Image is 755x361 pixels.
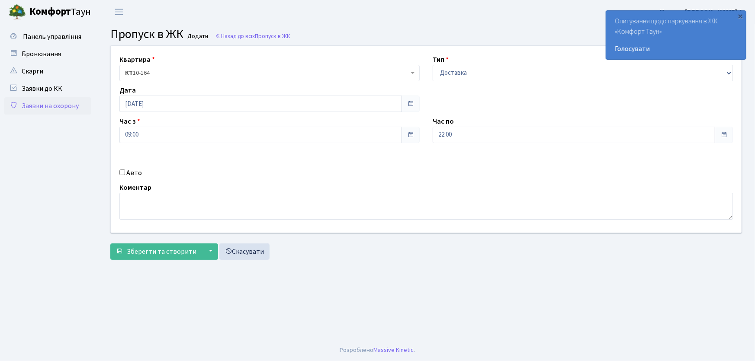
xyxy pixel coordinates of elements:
[119,182,151,193] label: Коментар
[4,97,91,115] a: Заявки на охорону
[615,44,737,54] a: Голосувати
[660,7,745,17] a: Цитрус [PERSON_NAME] А.
[125,69,409,77] span: <b>КТ</b>&nbsp;&nbsp;&nbsp;&nbsp;10-164
[108,5,130,19] button: Переключити навігацію
[119,85,136,96] label: Дата
[110,26,183,43] span: Пропуск в ЖК
[215,32,290,40] a: Назад до всіхПропуск в ЖК
[433,54,449,65] label: Тип
[119,65,420,81] span: <b>КТ</b>&nbsp;&nbsp;&nbsp;&nbsp;10-164
[736,12,745,20] div: ×
[127,247,196,256] span: Зберегти та створити
[125,69,133,77] b: КТ
[340,345,415,355] div: Розроблено .
[4,63,91,80] a: Скарги
[255,32,290,40] span: Пропуск в ЖК
[119,54,155,65] label: Квартира
[374,345,414,355] a: Massive Kinetic
[119,116,140,127] label: Час з
[29,5,91,19] span: Таун
[4,45,91,63] a: Бронювання
[126,168,142,178] label: Авто
[23,32,81,42] span: Панель управління
[219,243,270,260] a: Скасувати
[29,5,71,19] b: Комфорт
[186,33,211,40] small: Додати .
[433,116,454,127] label: Час по
[110,243,202,260] button: Зберегти та створити
[4,28,91,45] a: Панель управління
[9,3,26,21] img: logo.png
[606,11,746,59] div: Опитування щодо паркування в ЖК «Комфорт Таун»
[4,80,91,97] a: Заявки до КК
